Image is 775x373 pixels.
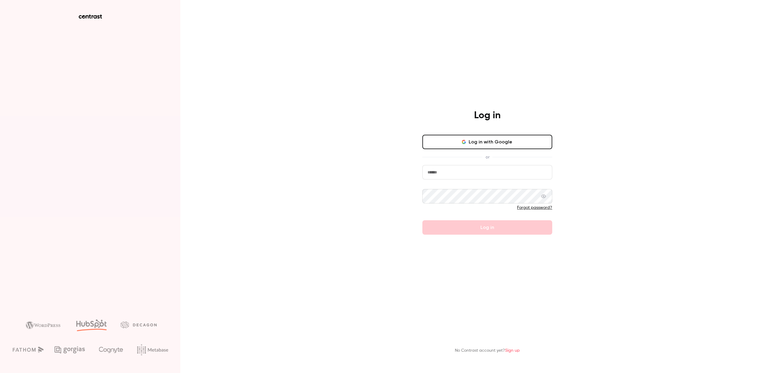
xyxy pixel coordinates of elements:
a: Forgot password? [517,206,552,210]
img: decagon [121,321,157,328]
a: Sign up [505,348,520,353]
button: Log in with Google [422,135,552,149]
span: or [482,154,492,160]
p: No Contrast account yet? [455,347,520,354]
h4: Log in [474,110,501,122]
